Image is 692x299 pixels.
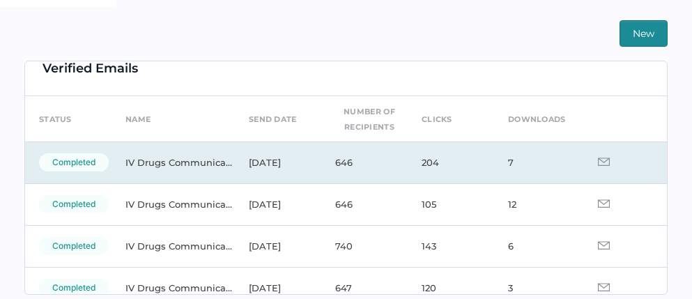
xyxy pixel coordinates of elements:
div: number of recipients [335,104,403,135]
div: status [39,112,72,127]
span: New [633,21,654,46]
div: Verified Emails [43,59,138,78]
div: completed [39,195,109,213]
div: clicks [422,112,452,127]
img: email-icon-grey.d9de4670.svg [598,199,610,208]
button: New [620,20,668,47]
td: [DATE] [235,183,321,225]
td: 646 [321,183,408,225]
td: 740 [321,225,408,267]
div: downloads [508,112,566,127]
td: 7 [494,141,580,183]
div: name [125,112,151,127]
div: completed [39,237,109,255]
td: 646 [321,141,408,183]
img: email-icon-grey.d9de4670.svg [598,283,610,291]
td: [DATE] [235,141,321,183]
td: 143 [408,225,494,267]
td: [DATE] [235,225,321,267]
div: send date [249,112,297,127]
td: IV Drugs Communications [112,141,235,183]
td: IV Drugs Communications [112,225,235,267]
td: 6 [494,225,580,267]
td: 105 [408,183,494,225]
td: 204 [408,141,494,183]
img: email-icon-grey.d9de4670.svg [598,241,610,250]
div: completed [39,279,109,297]
div: completed [39,153,109,171]
td: 12 [494,183,580,225]
td: IV Drugs Communications [112,183,235,225]
img: email-icon-grey.d9de4670.svg [598,158,610,166]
